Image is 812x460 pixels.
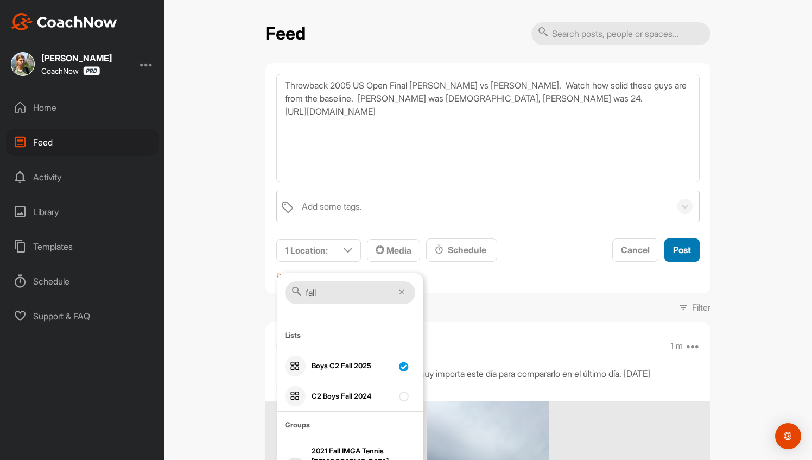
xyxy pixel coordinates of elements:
[312,391,393,402] div: C2 Boys Fall 2024
[670,341,683,351] p: 1 m
[276,74,700,182] textarea: Throwback 2005 US Open Final [PERSON_NAME] vs [PERSON_NAME]. Watch how solid these guys are from ...
[276,380,347,393] p: #acsendersession
[612,238,658,262] button: Cancel
[775,423,801,449] div: Open Intercom Messenger
[285,281,415,304] input: Search Lists
[41,54,112,62] div: [PERSON_NAME]
[11,52,35,76] img: square_ccd81d06ed05938adfd9eb6cc20d0ca8.jpg
[621,244,650,255] span: Cancel
[277,330,423,349] label: Lists
[302,200,362,213] div: Add some tags.
[531,22,710,45] input: Search posts, people or spaces...
[692,301,710,314] p: Filter
[6,233,159,260] div: Templates
[83,66,100,75] img: CoachNow Pro
[312,361,393,371] div: Boys C2 Fall 2025
[6,94,159,121] div: Home
[276,270,700,282] p: Please select a location
[285,244,328,257] p: 1 Location :
[435,243,489,256] div: Schedule
[376,245,411,256] span: Media
[41,66,100,75] div: CoachNow
[367,239,420,262] button: Media
[664,238,700,262] button: Post
[6,198,159,225] div: Library
[277,420,423,439] label: Groups
[265,23,306,45] h2: Feed
[6,268,159,295] div: Schedule
[276,367,700,380] div: Primer video de la [PERSON_NAME] muy importa este día para compararlo en el último día. [DATE]
[6,129,159,156] div: Feed
[6,303,159,330] div: Support & FAQ
[673,244,691,255] span: Post
[11,13,117,30] img: CoachNow
[6,163,159,191] div: Activity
